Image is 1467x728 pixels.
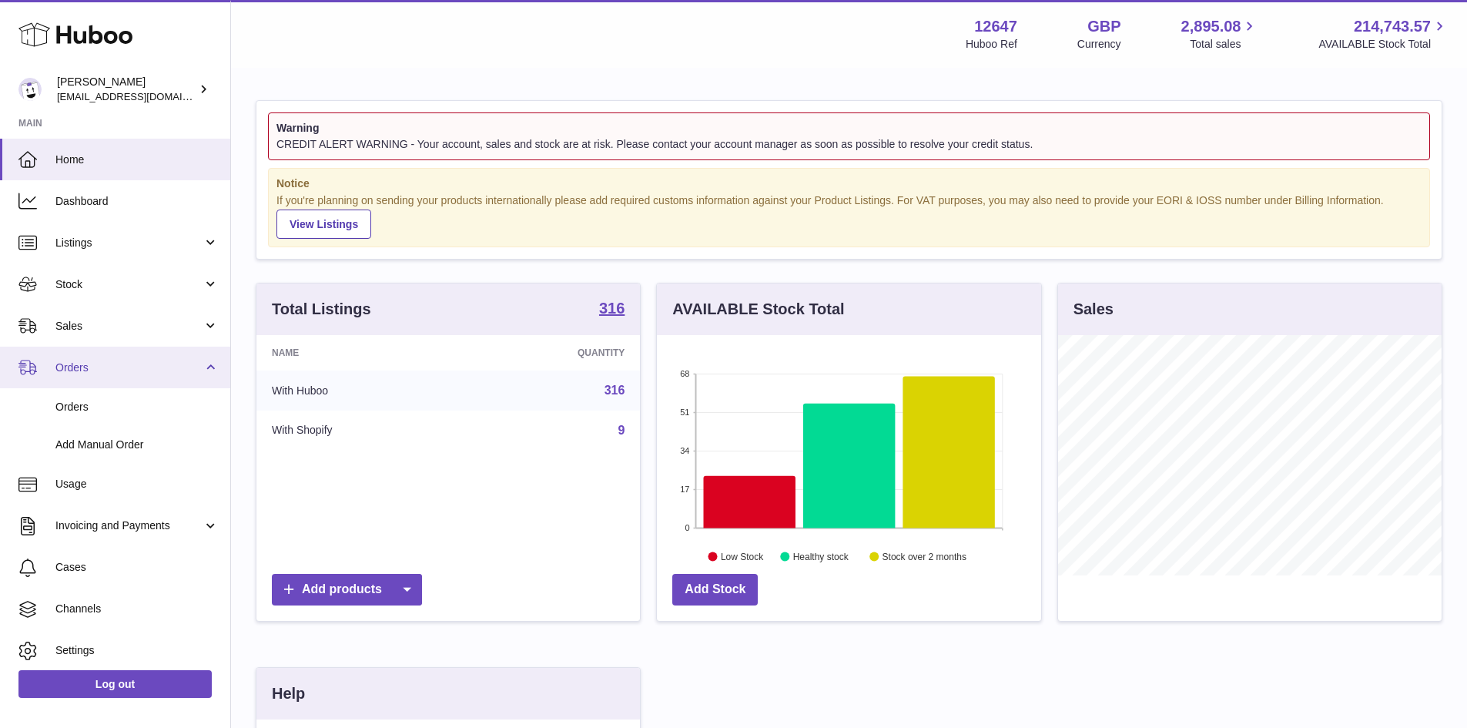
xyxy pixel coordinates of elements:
[685,523,690,532] text: 0
[55,194,219,209] span: Dashboard
[18,670,212,698] a: Log out
[276,121,1422,136] strong: Warning
[464,335,641,371] th: Quantity
[1190,37,1258,52] span: Total sales
[721,552,764,562] text: Low Stock
[1318,37,1449,52] span: AVAILABLE Stock Total
[276,176,1422,191] strong: Notice
[55,277,203,292] span: Stock
[883,552,966,562] text: Stock over 2 months
[793,552,849,562] text: Healthy stock
[681,408,690,417] text: 51
[1181,16,1241,37] span: 2,895.08
[256,411,464,451] td: With Shopify
[55,153,219,167] span: Home
[272,683,305,704] h3: Help
[272,299,371,320] h3: Total Listings
[276,193,1422,240] div: If you're planning on sending your products internationally please add required customs informati...
[1077,37,1121,52] div: Currency
[1354,16,1431,37] span: 214,743.57
[966,37,1017,52] div: Huboo Ref
[1181,16,1259,52] a: 2,895.08 Total sales
[57,75,196,104] div: [PERSON_NAME]
[681,485,690,494] text: 17
[1087,16,1120,37] strong: GBP
[256,335,464,371] th: Name
[276,210,371,239] a: View Listings
[1318,16,1449,52] a: 214,743.57 AVAILABLE Stock Total
[57,90,226,102] span: [EMAIL_ADDRESS][DOMAIN_NAME]
[55,602,219,616] span: Channels
[618,424,625,437] a: 9
[256,371,464,411] td: With Huboo
[1073,299,1114,320] h3: Sales
[681,369,690,378] text: 68
[605,384,625,397] a: 316
[55,477,219,491] span: Usage
[276,137,1422,152] div: CREDIT ALERT WARNING - Your account, sales and stock are at risk. Please contact your account man...
[55,643,219,658] span: Settings
[55,560,219,575] span: Cases
[55,236,203,250] span: Listings
[55,518,203,533] span: Invoicing and Payments
[55,319,203,334] span: Sales
[599,300,625,319] a: 316
[55,361,203,375] span: Orders
[672,299,844,320] h3: AVAILABLE Stock Total
[672,574,758,606] a: Add Stock
[18,78,42,101] img: internalAdmin-12647@internal.huboo.com
[55,400,219,414] span: Orders
[974,16,1017,37] strong: 12647
[681,446,690,455] text: 34
[272,574,422,606] a: Add products
[55,438,219,452] span: Add Manual Order
[599,300,625,316] strong: 316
